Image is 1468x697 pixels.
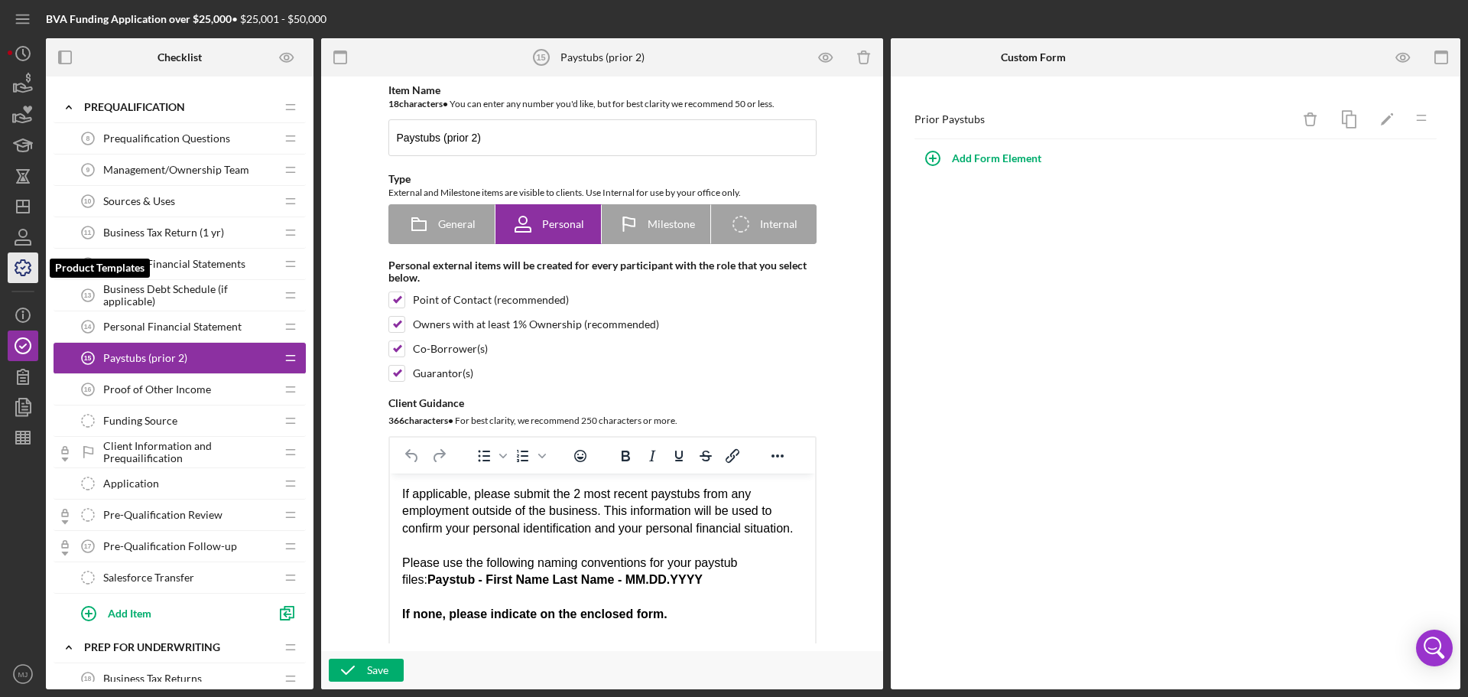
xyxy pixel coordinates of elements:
[914,143,1057,174] button: Add Form Element
[84,197,92,205] tspan: 10
[103,540,237,552] span: Pre-Qualification Follow-up
[1416,630,1453,666] div: Open Intercom Messenger
[413,294,569,306] div: Point of Contact (recommended)
[103,383,211,396] span: Proof of Other Income
[103,477,159,490] span: Application
[388,413,817,428] div: For best clarity, we recommend 250 characters or more.
[46,12,232,25] b: BVA Funding Application over $25,000
[103,572,194,584] span: Salesforce Transfer
[69,598,268,628] button: Add Item
[84,323,92,331] tspan: 14
[84,292,92,299] tspan: 13
[84,260,92,268] tspan: 12
[388,84,817,96] div: Item Name
[84,542,92,550] tspan: 17
[1001,51,1066,64] b: Custom Form
[760,218,797,230] span: Internal
[103,352,187,364] span: Paystubs (prior 2)
[158,51,202,64] b: Checklist
[103,226,224,239] span: Business Tax Return (1 yr)
[46,13,326,25] div: • $25,001 - $50,000
[952,143,1041,174] div: Add Form Element
[367,659,388,682] div: Save
[103,164,249,176] span: Management/Ownership Team
[86,135,90,142] tspan: 8
[8,659,38,689] button: MJ
[103,509,222,521] span: Pre-Qualification Review
[510,445,548,467] div: Numbered list
[471,445,509,467] div: Bullet list
[84,641,275,653] div: Prep for Underwriting
[388,98,448,109] b: 18 character s •
[86,166,90,174] tspan: 9
[103,440,275,464] span: Client Information and Prequailification
[388,259,817,284] div: Personal external items will be created for every participant with the role that you select below.
[329,659,404,682] button: Save
[84,101,275,113] div: Prequalification
[413,343,488,355] div: Co-Borrower(s)
[542,218,584,230] span: Personal
[567,445,593,467] button: Emojis
[18,670,28,679] text: MJ
[765,445,791,467] button: Reveal or hide additional toolbar items
[103,195,175,207] span: Sources & Uses
[560,51,645,64] div: Paystubs (prior 2)
[413,318,659,331] div: Owners with at least 1% Ownership (recommended)
[388,397,817,409] div: Client Guidance
[426,445,452,467] button: Redo
[438,218,476,230] span: General
[103,258,245,270] span: Business Financial Statements
[693,445,719,467] button: Strikethrough
[103,132,230,145] span: Prequalification Questions
[719,445,745,467] button: Insert/edit link
[84,229,92,236] tspan: 11
[648,218,695,230] span: Milestone
[388,96,817,112] div: You can enter any number you'd like, but for best clarity we recommend 50 or less.
[388,185,817,200] div: External and Milestone items are visible to clients. Use Internal for use by your office only.
[84,386,92,393] tspan: 16
[270,41,304,75] button: Preview as
[103,283,275,308] span: Business Debt Schedule (if applicable)
[639,445,665,467] button: Italic
[914,113,1291,125] div: Prior Paystubs
[103,415,177,427] span: Funding Source
[103,673,202,685] span: Business Tax Returns
[103,321,242,333] span: Personal Financial Statement
[388,415,453,426] b: 366 character s •
[84,354,92,362] tspan: 15
[84,675,92,682] tspan: 18
[388,173,817,185] div: Type
[612,445,638,467] button: Bold
[108,598,151,627] div: Add Item
[413,367,473,379] div: Guarantor(s)
[390,474,815,645] iframe: Rich Text Area
[536,53,545,62] tspan: 15
[666,445,692,467] button: Underline
[399,445,425,467] button: Undo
